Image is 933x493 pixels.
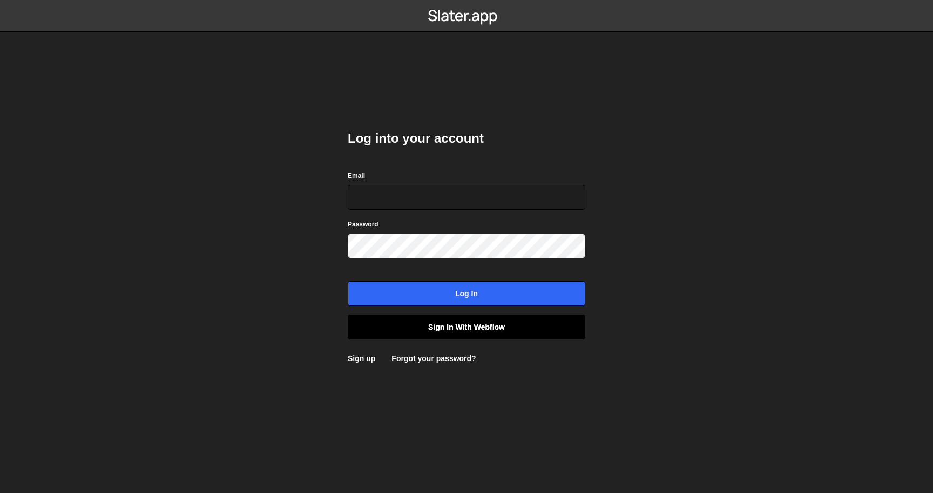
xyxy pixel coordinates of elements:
[348,315,585,339] a: Sign in with Webflow
[348,170,365,181] label: Email
[391,354,476,363] a: Forgot your password?
[348,281,585,306] input: Log in
[348,354,375,363] a: Sign up
[348,219,378,230] label: Password
[348,130,585,147] h2: Log into your account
